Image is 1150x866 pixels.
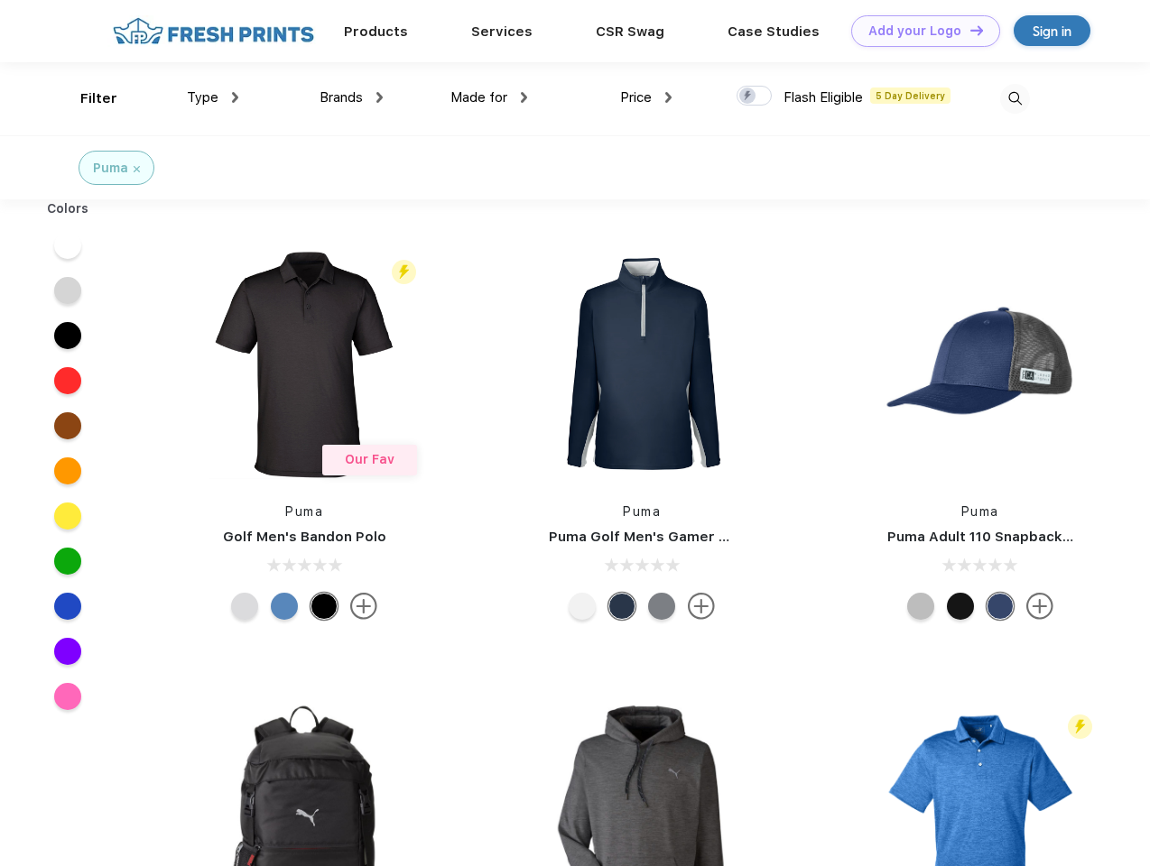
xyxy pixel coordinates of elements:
div: Add your Logo [868,23,961,39]
img: filter_cancel.svg [134,166,140,172]
img: func=resize&h=266 [184,244,424,484]
div: Filter [80,88,117,109]
span: Flash Eligible [784,89,863,106]
span: Our Fav [345,452,394,466]
img: more.svg [1026,593,1053,620]
img: flash_active_toggle.svg [1068,714,1092,739]
div: Quiet Shade [648,593,675,620]
div: Peacoat with Qut Shd [987,593,1014,620]
img: func=resize&h=266 [860,244,1100,484]
span: Type [187,89,218,106]
img: func=resize&h=266 [522,244,762,484]
div: High Rise [231,593,258,620]
img: fo%20logo%202.webp [107,15,320,47]
a: Golf Men's Bandon Polo [223,529,386,545]
img: dropdown.png [232,92,238,103]
div: Sign in [1033,21,1071,41]
img: more.svg [350,593,377,620]
a: Puma [623,504,661,519]
span: Brands [320,89,363,106]
div: Colors [33,199,103,218]
img: flash_active_toggle.svg [392,260,416,284]
img: DT [970,25,983,35]
div: Navy Blazer [608,593,635,620]
a: Puma Golf Men's Gamer Golf Quarter-Zip [549,529,834,545]
img: dropdown.png [665,92,672,103]
div: Pma Blk with Pma Blk [947,593,974,620]
a: CSR Swag [596,23,664,40]
div: Puma Black [311,593,338,620]
div: Lake Blue [271,593,298,620]
span: 5 Day Delivery [870,88,951,104]
div: Puma [93,159,128,178]
img: more.svg [688,593,715,620]
a: Sign in [1014,15,1090,46]
a: Puma [961,504,999,519]
img: dropdown.png [521,92,527,103]
a: Products [344,23,408,40]
span: Made for [450,89,507,106]
a: Services [471,23,533,40]
div: Bright White [569,593,596,620]
img: dropdown.png [376,92,383,103]
span: Price [620,89,652,106]
div: Quarry with Brt Whit [907,593,934,620]
a: Puma [285,504,323,519]
img: desktop_search.svg [1000,84,1030,114]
